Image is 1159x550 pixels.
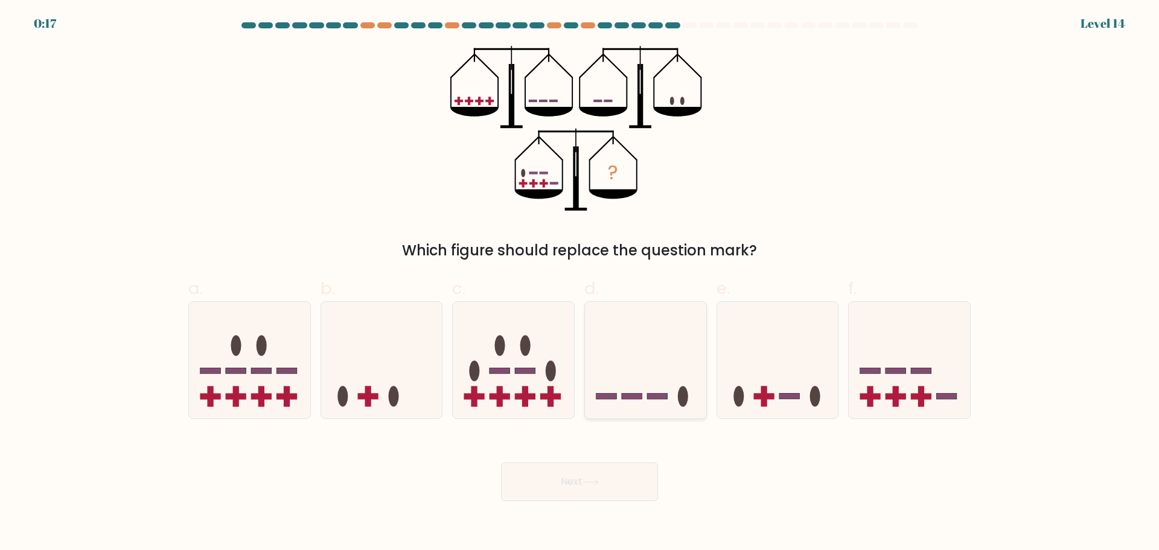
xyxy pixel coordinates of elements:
button: Next [501,462,658,501]
div: Which figure should replace the question mark? [196,240,963,261]
div: Level 14 [1081,14,1125,33]
span: b. [321,277,335,300]
div: 0:17 [34,14,56,33]
span: e. [717,277,730,300]
span: f. [848,277,857,300]
span: a. [188,277,203,300]
span: c. [452,277,465,300]
tspan: ? [608,159,619,186]
span: d. [584,277,599,300]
